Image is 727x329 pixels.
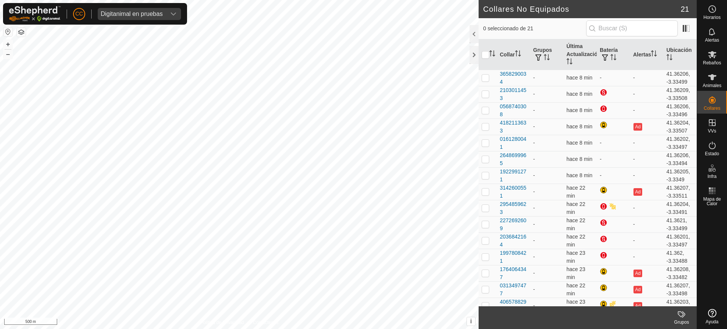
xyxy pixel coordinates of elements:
[663,281,697,298] td: 41.36207, -3.33498
[500,298,527,314] div: 4065788297
[566,59,573,65] p-sorticon: Activar para ordenar
[530,119,563,135] td: -
[530,135,563,151] td: -
[663,167,697,184] td: 41.36205, -3.3349
[705,151,719,156] span: Estado
[566,282,585,296] span: 1 sept 2025, 11:04
[489,51,495,58] p-sorticon: Activar para ordenar
[597,39,630,70] th: Batería
[75,10,83,18] span: CC
[566,234,585,248] span: 1 sept 2025, 11:04
[200,319,244,326] a: Política de Privacidad
[610,55,616,61] p-sorticon: Activar para ordenar
[707,174,716,179] span: Infra
[544,55,550,61] p-sorticon: Activar para ordenar
[98,8,166,20] span: Digitanimal en pruebas
[704,15,721,20] span: Horarios
[530,200,563,216] td: -
[566,91,592,97] span: 1 sept 2025, 11:19
[630,200,663,216] td: -
[630,151,663,167] td: -
[697,306,727,327] a: Ayuda
[663,135,697,151] td: 41.36202, -3.33497
[566,266,585,280] span: 1 sept 2025, 11:04
[666,319,697,326] div: Grupos
[663,119,697,135] td: 41.36204, -3.33507
[530,216,563,232] td: -
[663,86,697,102] td: 41.36209, -3.33508
[630,135,663,151] td: -
[566,107,592,113] span: 1 sept 2025, 11:19
[500,86,527,102] div: 2103011453
[9,6,61,22] img: Logo Gallagher
[704,106,720,111] span: Collares
[566,123,592,129] span: 1 sept 2025, 11:19
[706,320,719,324] span: Ayuda
[566,75,592,81] span: 1 sept 2025, 11:19
[530,265,563,281] td: -
[663,70,697,86] td: 41.36206, -3.33499
[500,184,527,200] div: 3142600551
[566,201,585,215] span: 1 sept 2025, 11:04
[515,51,521,58] p-sorticon: Activar para ordenar
[483,25,586,33] span: 0 seleccionado de 21
[563,39,597,70] th: Última Actualización
[699,197,725,206] span: Mapa de Calor
[633,270,642,277] button: Ad
[597,167,630,184] td: -
[500,168,527,184] div: 1922991271
[630,39,663,70] th: Alertas
[530,281,563,298] td: -
[530,184,563,200] td: -
[586,20,678,36] input: Buscar (S)
[703,61,721,65] span: Rebaños
[630,249,663,265] td: -
[663,151,697,167] td: 41.36206, -3.33494
[530,249,563,265] td: -
[630,70,663,86] td: -
[681,3,689,15] span: 21
[500,217,527,232] div: 2272692609
[483,5,681,14] h2: Collares No Equipados
[500,233,527,249] div: 2036842164
[497,39,530,70] th: Collar
[253,319,278,326] a: Contáctenos
[633,286,642,293] button: Ad
[467,317,475,326] button: i
[530,151,563,167] td: -
[530,167,563,184] td: -
[663,216,697,232] td: 41.3621, -3.33499
[530,298,563,314] td: -
[630,167,663,184] td: -
[3,27,12,36] button: Restablecer Mapa
[500,265,527,281] div: 1764064347
[101,11,163,17] div: Digitanimal en pruebas
[566,217,585,231] span: 1 sept 2025, 11:04
[500,151,527,167] div: 2648699965
[500,119,527,135] div: 4182113633
[597,70,630,86] td: -
[17,28,26,37] button: Capas del Mapa
[651,51,657,58] p-sorticon: Activar para ordenar
[708,129,716,133] span: VVs
[705,38,719,42] span: Alertas
[566,250,585,264] span: 1 sept 2025, 11:04
[633,123,642,131] button: Ad
[663,249,697,265] td: 41.362, -3.33488
[663,265,697,281] td: 41.36208, -3.33482
[630,216,663,232] td: -
[530,232,563,249] td: -
[663,39,697,70] th: Ubicación
[566,156,592,162] span: 1 sept 2025, 11:19
[530,70,563,86] td: -
[597,135,630,151] td: -
[630,102,663,119] td: -
[166,8,181,20] div: dropdown trigger
[530,102,563,119] td: -
[663,102,697,119] td: 41.36206, -3.33496
[530,86,563,102] td: -
[630,86,663,102] td: -
[703,83,721,88] span: Animales
[566,299,585,313] span: 1 sept 2025, 11:04
[500,282,527,298] div: 0313497477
